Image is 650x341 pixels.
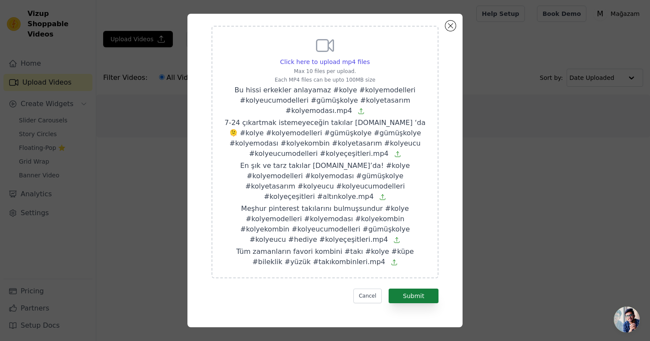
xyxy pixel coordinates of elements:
[389,289,438,303] button: Submit
[614,307,640,332] a: Açık sohbet
[240,161,410,201] span: En şık ve tarz takılar [DOMAIN_NAME]’da! #kolye #kolyemodelleri #kolyemodası #gümüşkolye #kol...
[445,21,456,31] button: Close modal
[280,58,370,65] span: Click here to upload mp4 files
[234,86,415,115] span: Bu hissi erkekler anlayamaz #kolye #kolyemodelleri #kolyeucumodelleri #gümüşkolye #kolyetasarı...
[240,204,410,244] span: Meşhur pinterest takılarını bulmuşsundur #kolye #kolyemodelleri #kolyemodası #kolyekombin #koly...
[223,76,427,83] p: Each MP4 files can be upto 100MB size
[236,247,414,266] span: Tüm zamanların favori kombini #takı #kolye #küpe #bileklik #yüzük #takıkombinleri.mp4
[224,119,426,158] span: 7-24 çıkartmak istemeyeceğin takılar [DOMAIN_NAME] ‘da 🫠 #kolye #kolyemodelleri #gümüşkolye ...
[353,289,382,303] button: Cancel
[223,68,427,75] p: Max 10 files per upload.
